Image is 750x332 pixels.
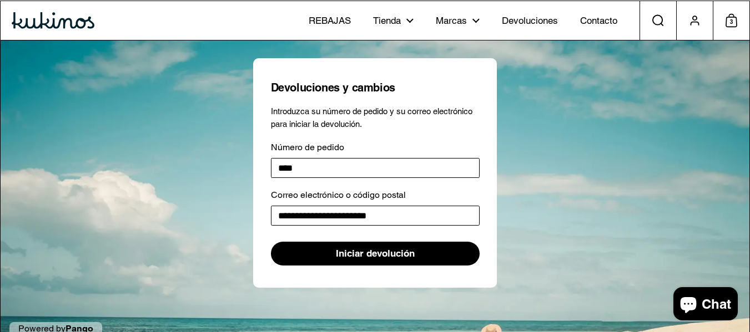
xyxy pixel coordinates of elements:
a: REBAJAS [298,5,362,36]
inbox-online-store-chat: Chat de la tienda online Shopify [670,287,741,323]
label: Número de pedido [271,141,344,155]
span: Iniciar devolución [336,242,415,265]
a: Contacto [569,5,628,36]
span: Devoluciones [502,15,558,27]
a: Devoluciones [491,5,569,36]
span: Tienda [373,15,401,27]
span: Contacto [580,15,617,27]
h1: Devoluciones y cambios [271,80,480,95]
button: Iniciar devolución [271,242,480,265]
span: Marcas [436,15,467,27]
p: Introduzca su número de pedido y su correo electrónico para iniciar la devolución. [271,105,480,130]
a: Tienda [362,5,425,36]
span: REBAJAS [309,15,351,27]
label: Correo electrónico o código postal [271,188,406,202]
span: 3 [726,15,737,29]
a: Marcas [425,5,491,36]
